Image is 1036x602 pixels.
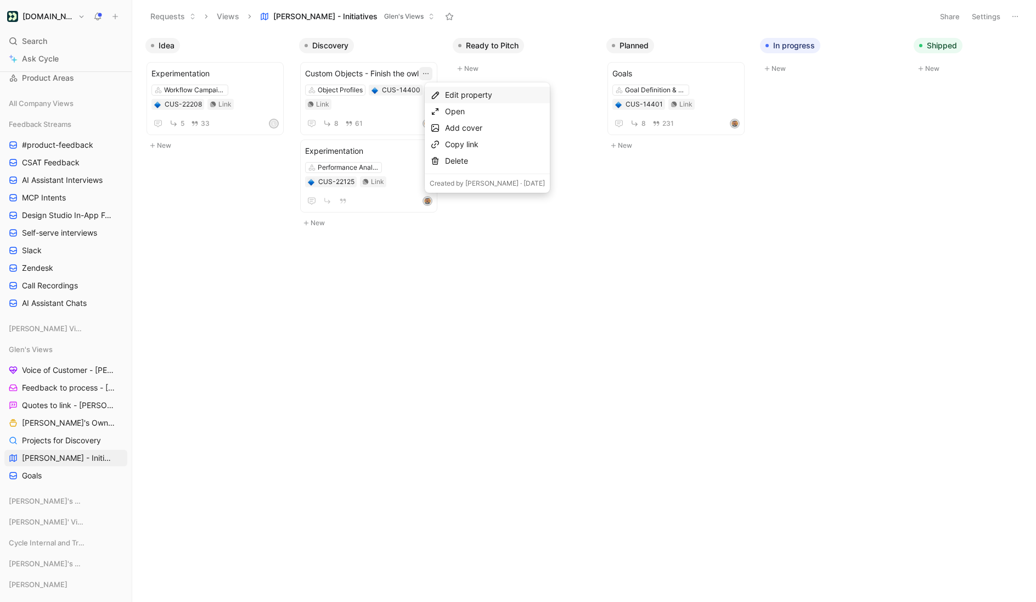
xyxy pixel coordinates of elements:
[4,341,127,358] div: Glen's Views
[4,207,127,224] a: Design Studio In-App Feedback
[22,382,116,393] span: Feedback to process - [PERSON_NAME]
[22,12,74,21] h1: [DOMAIN_NAME]
[7,11,18,22] img: Customer.io
[22,263,53,274] span: Zendesk
[22,470,42,481] span: Goals
[4,493,127,512] div: [PERSON_NAME]'s Views
[4,295,127,311] a: AI Assistant Chats
[4,467,127,484] a: Goals
[4,514,127,530] div: [PERSON_NAME]' Views
[22,73,74,83] span: Product Areas
[4,341,127,484] div: Glen's ViewsVoice of Customer - [PERSON_NAME]Feedback to process - [PERSON_NAME]Quotes to link - ...
[4,555,127,572] div: [PERSON_NAME]'s Views
[22,298,87,309] span: AI Assistant Chats
[22,417,115,428] span: [PERSON_NAME]'s Owned Projects
[22,192,66,203] span: MCP Intents
[4,116,127,311] div: Feedback Streams#product-feedbackCSAT FeedbackAI Assistant InterviewsMCP IntentsDesign Studio In-...
[445,154,545,168] div: Delete
[445,105,545,118] div: Open
[9,579,67,590] span: [PERSON_NAME]
[4,225,127,241] a: Self-serve interviews
[4,555,127,575] div: [PERSON_NAME]'s Views
[9,323,83,334] span: [PERSON_NAME] Views
[4,277,127,294] a: Call Recordings
[22,435,101,446] span: Projects for Discovery
[22,35,47,48] span: Search
[22,140,93,150] span: #product-feedback
[9,516,83,527] span: [PERSON_NAME]' Views
[4,450,127,466] a: [PERSON_NAME] - Initiatives
[4,576,127,596] div: [PERSON_NAME]
[22,280,78,291] span: Call Recordings
[4,320,127,337] div: [PERSON_NAME] Views
[4,33,127,49] div: Search
[430,178,545,189] div: Created by [PERSON_NAME] · [DATE]
[4,189,127,206] a: MCP Intents
[22,210,114,221] span: Design Studio In-App Feedback
[4,514,127,533] div: [PERSON_NAME]' Views
[4,362,127,378] a: Voice of Customer - [PERSON_NAME]
[4,95,127,112] div: All Company Views
[4,397,127,414] a: Quotes to link - [PERSON_NAME]
[445,121,545,135] div: Add cover
[22,157,80,168] span: CSAT Feedback
[4,320,127,340] div: [PERSON_NAME] Views
[4,534,127,554] div: Cycle Internal and Tracking
[4,242,127,259] a: Slack
[4,432,127,449] a: Projects for Discovery
[4,154,127,171] a: CSAT Feedback
[22,175,103,186] span: AI Assistant Interviews
[9,98,74,109] span: All Company Views
[445,138,545,151] div: Copy link
[4,116,127,132] div: Feedback Streams
[4,51,127,67] a: Ask Cycle
[4,380,127,396] a: Feedback to process - [PERSON_NAME]
[4,70,127,86] a: Product Areas
[4,534,127,551] div: Cycle Internal and Tracking
[9,558,85,569] span: [PERSON_NAME]'s Views
[4,9,88,24] button: Customer.io[DOMAIN_NAME]
[4,493,127,509] div: [PERSON_NAME]'s Views
[4,260,127,276] a: Zendesk
[9,119,71,130] span: Feedback Streams
[22,227,97,238] span: Self-serve interviews
[4,415,127,431] a: [PERSON_NAME]'s Owned Projects
[9,344,53,355] span: Glen's Views
[22,453,113,464] span: [PERSON_NAME] - Initiatives
[22,365,115,376] span: Voice of Customer - [PERSON_NAME]
[22,400,114,411] span: Quotes to link - [PERSON_NAME]
[4,172,127,188] a: AI Assistant Interviews
[22,52,59,65] span: Ask Cycle
[9,537,85,548] span: Cycle Internal and Tracking
[22,245,42,256] span: Slack
[4,576,127,593] div: [PERSON_NAME]
[4,137,127,153] a: #product-feedback
[9,495,85,506] span: [PERSON_NAME]'s Views
[4,95,127,115] div: All Company Views
[445,88,545,102] div: Edit property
